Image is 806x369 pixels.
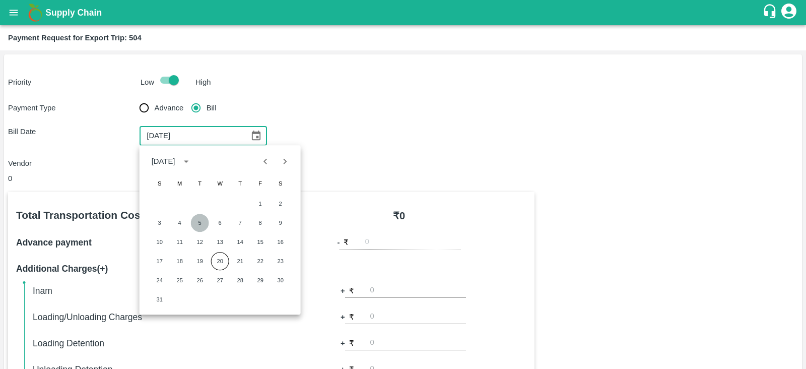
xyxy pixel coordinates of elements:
[45,6,762,20] a: Supply Chain
[251,195,270,213] button: 1
[393,210,405,221] b: ₹ 0
[349,312,354,323] p: ₹
[171,173,189,194] span: Monday
[365,236,460,250] input: 0
[191,173,209,194] span: Tuesday
[8,102,140,113] p: Payment Type
[178,153,194,169] button: calendar view is open, switch to year view
[211,252,229,270] button: 20
[272,271,290,289] button: 30
[141,77,154,88] p: Low
[349,338,354,349] p: ₹
[16,237,92,248] b: Advance payment
[155,102,184,113] span: Advance
[344,237,349,248] p: ₹
[251,233,270,251] button: 15
[251,271,270,289] button: 29
[231,214,249,232] button: 7
[152,156,175,167] div: [DATE]
[338,237,340,248] b: -
[272,214,290,232] button: 9
[33,284,280,298] h6: Inam
[231,271,249,289] button: 28
[8,158,140,169] p: Vendor
[191,233,209,251] button: 12
[8,126,140,137] p: Bill Date
[151,173,169,194] span: Sunday
[16,264,108,274] b: Additional Charges(+)
[246,126,265,145] button: Choose date
[45,8,102,18] b: Supply Chain
[272,233,290,251] button: 16
[780,2,798,23] div: account of current user
[8,173,534,184] div: 0
[171,233,189,251] button: 11
[256,152,275,171] button: Previous month
[151,214,169,232] button: 3
[231,233,249,251] button: 14
[762,4,780,22] div: customer-support
[151,233,169,251] button: 10
[251,173,270,194] span: Friday
[251,214,270,232] button: 8
[231,173,249,194] span: Thursday
[341,312,345,323] b: +
[211,233,229,251] button: 13
[33,336,280,350] h6: Loading Detention
[370,311,466,324] input: 0
[272,195,290,213] button: 2
[191,252,209,270] button: 19
[191,214,209,232] button: 5
[8,77,137,88] p: Priority
[211,214,229,232] button: 6
[33,310,280,324] h6: Loading/Unloading Charges
[370,284,466,298] input: 0
[341,338,345,349] b: +
[211,173,229,194] span: Wednesday
[171,252,189,270] button: 18
[231,252,249,270] button: 21
[272,252,290,270] button: 23
[171,271,189,289] button: 25
[25,3,45,23] img: logo
[251,252,270,270] button: 22
[195,77,211,88] p: High
[191,271,209,289] button: 26
[151,290,169,309] button: 31
[2,1,25,24] button: open drawer
[171,214,189,232] button: 4
[211,271,229,289] button: 27
[151,252,169,270] button: 17
[151,271,169,289] button: 24
[275,152,294,171] button: Next month
[8,34,142,42] b: Payment Request for Export Trip: 504
[349,285,354,296] p: ₹
[272,173,290,194] span: Saturday
[207,102,217,113] span: Bill
[16,209,144,221] b: Total Transportation Cost
[140,126,242,145] input: Bill Date
[370,337,466,350] input: 0
[341,285,345,296] b: +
